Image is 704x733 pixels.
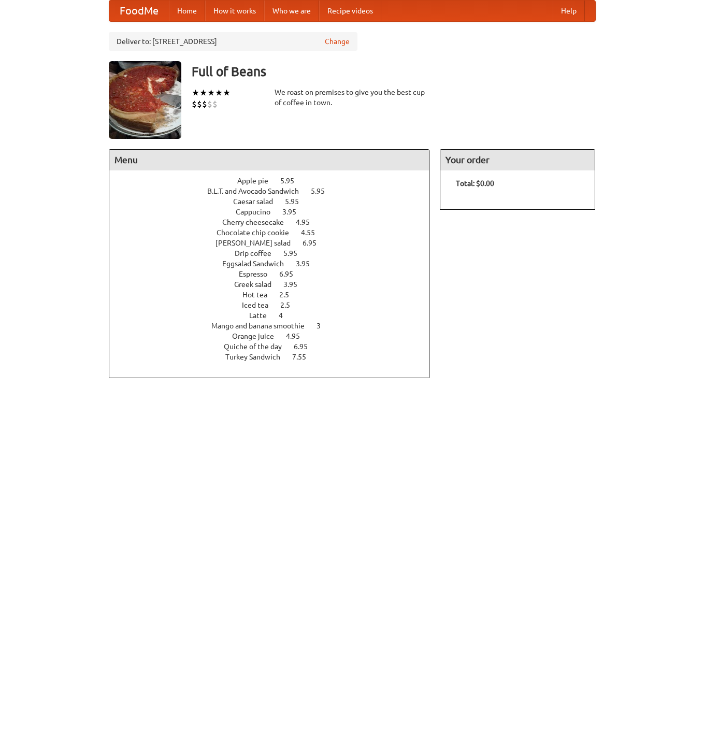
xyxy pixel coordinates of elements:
span: 4 [279,311,293,320]
span: Apple pie [237,177,279,185]
a: [PERSON_NAME] salad 6.95 [215,239,336,247]
a: Espresso 6.95 [239,270,312,278]
li: $ [192,98,197,110]
a: Change [325,36,350,47]
li: ★ [207,87,215,98]
span: Quiche of the day [224,342,292,351]
span: Mango and banana smoothie [211,322,315,330]
span: 5.95 [285,197,309,206]
span: 6.95 [294,342,318,351]
span: 3.95 [282,208,307,216]
span: Espresso [239,270,278,278]
span: Hot tea [242,291,278,299]
a: Cappucino 3.95 [236,208,315,216]
li: ★ [223,87,231,98]
span: 5.95 [311,187,335,195]
span: 3 [317,322,331,330]
a: Latte 4 [249,311,302,320]
span: 7.55 [292,353,317,361]
span: B.L.T. and Avocado Sandwich [207,187,309,195]
a: Turkey Sandwich 7.55 [225,353,325,361]
span: 2.5 [279,291,299,299]
a: Chocolate chip cookie 4.55 [217,228,334,237]
span: [PERSON_NAME] salad [215,239,301,247]
span: Latte [249,311,277,320]
span: 4.95 [286,332,310,340]
a: Iced tea 2.5 [242,301,309,309]
span: 3.95 [283,280,308,289]
h4: Your order [440,150,595,170]
a: Caesar salad 5.95 [233,197,318,206]
h4: Menu [109,150,429,170]
h3: Full of Beans [192,61,596,82]
a: Eggsalad Sandwich 3.95 [222,260,329,268]
span: 5.95 [280,177,305,185]
li: $ [197,98,202,110]
a: Help [553,1,585,21]
span: Drip coffee [235,249,282,257]
li: $ [207,98,212,110]
a: Home [169,1,205,21]
span: Chocolate chip cookie [217,228,299,237]
span: Orange juice [232,332,284,340]
span: Iced tea [242,301,279,309]
span: 6.95 [303,239,327,247]
a: How it works [205,1,264,21]
span: 6.95 [279,270,304,278]
a: Hot tea 2.5 [242,291,308,299]
a: B.L.T. and Avocado Sandwich 5.95 [207,187,344,195]
span: Cherry cheesecake [222,218,294,226]
a: FoodMe [109,1,169,21]
span: Caesar salad [233,197,283,206]
a: Cherry cheesecake 4.95 [222,218,329,226]
li: $ [212,98,218,110]
span: Turkey Sandwich [225,353,291,361]
div: Deliver to: [STREET_ADDRESS] [109,32,357,51]
li: ★ [199,87,207,98]
a: Who we are [264,1,319,21]
li: ★ [215,87,223,98]
img: angular.jpg [109,61,181,139]
li: $ [202,98,207,110]
a: Drip coffee 5.95 [235,249,317,257]
a: Greek salad 3.95 [234,280,317,289]
span: Cappucino [236,208,281,216]
span: 4.55 [301,228,325,237]
span: 5.95 [283,249,308,257]
span: Eggsalad Sandwich [222,260,294,268]
span: 4.95 [296,218,320,226]
div: We roast on premises to give you the best cup of coffee in town. [275,87,430,108]
a: Mango and banana smoothie 3 [211,322,340,330]
a: Recipe videos [319,1,381,21]
li: ★ [192,87,199,98]
a: Quiche of the day 6.95 [224,342,327,351]
span: 3.95 [296,260,320,268]
a: Apple pie 5.95 [237,177,313,185]
span: Greek salad [234,280,282,289]
b: Total: $0.00 [456,179,494,188]
span: 2.5 [280,301,300,309]
a: Orange juice 4.95 [232,332,319,340]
